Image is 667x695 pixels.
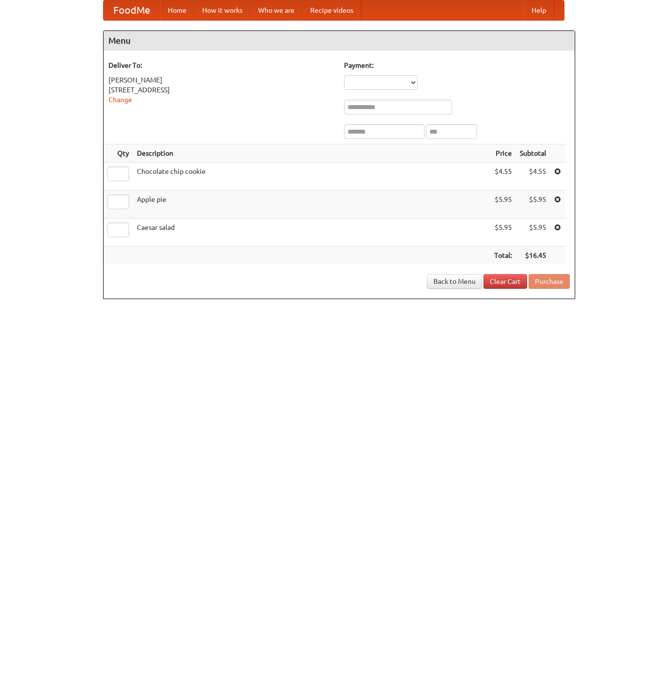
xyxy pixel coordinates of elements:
[194,0,250,20] a: How it works
[490,219,516,247] td: $5.95
[104,31,575,51] h4: Menu
[160,0,194,20] a: Home
[108,85,334,95] div: [STREET_ADDRESS]
[516,144,550,163] th: Subtotal
[108,60,334,70] h5: Deliver To:
[108,96,132,104] a: Change
[490,191,516,219] td: $5.95
[516,247,550,265] th: $16.45
[133,163,490,191] td: Chocolate chip cookie
[302,0,361,20] a: Recipe videos
[516,219,550,247] td: $5.95
[427,274,482,289] a: Back to Menu
[133,144,490,163] th: Description
[516,191,550,219] td: $5.95
[524,0,554,20] a: Help
[490,163,516,191] td: $4.55
[104,0,160,20] a: FoodMe
[529,274,570,289] button: Purchase
[516,163,550,191] td: $4.55
[108,75,334,85] div: [PERSON_NAME]
[483,274,527,289] a: Clear Cart
[344,60,570,70] h5: Payment:
[490,144,516,163] th: Price
[250,0,302,20] a: Who we are
[133,191,490,219] td: Apple pie
[133,219,490,247] td: Caesar salad
[490,247,516,265] th: Total:
[104,144,133,163] th: Qty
